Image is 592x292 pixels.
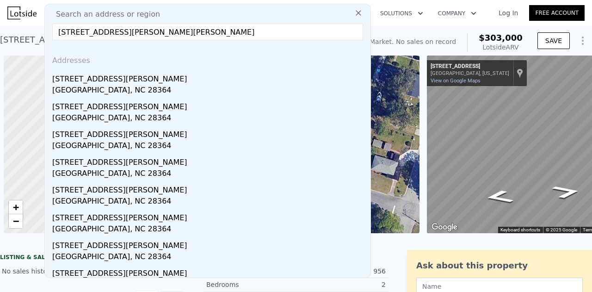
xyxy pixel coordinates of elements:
[517,68,523,78] a: Show location on map
[473,187,526,207] path: Go West, E 60th St
[431,63,509,70] div: [STREET_ADDRESS]
[52,224,367,236] div: [GEOGRAPHIC_DATA], NC 28364
[500,227,540,233] button: Keyboard shortcuts
[49,9,160,20] span: Search an address or region
[52,251,367,264] div: [GEOGRAPHIC_DATA], NC 28364
[52,196,367,209] div: [GEOGRAPHIC_DATA], NC 28364
[52,264,367,279] div: [STREET_ADDRESS][PERSON_NAME]
[416,259,583,272] div: Ask about this property
[52,112,367,125] div: [GEOGRAPHIC_DATA], NC 28364
[52,85,367,98] div: [GEOGRAPHIC_DATA], NC 28364
[373,5,431,22] button: Solutions
[9,200,23,214] a: Zoom in
[13,201,19,213] span: +
[573,31,592,50] button: Show Options
[358,37,456,46] div: Off Market. No sales on record
[431,5,484,22] button: Company
[52,70,367,85] div: [STREET_ADDRESS][PERSON_NAME]
[52,236,367,251] div: [STREET_ADDRESS][PERSON_NAME]
[49,48,367,70] div: Addresses
[296,280,386,289] div: 2
[13,215,19,227] span: −
[431,78,481,84] a: View on Google Maps
[52,181,367,196] div: [STREET_ADDRESS][PERSON_NAME]
[537,32,570,49] button: SAVE
[52,153,367,168] div: [STREET_ADDRESS][PERSON_NAME]
[52,24,363,40] input: Enter an address, city, region, neighborhood or zip code
[52,125,367,140] div: [STREET_ADDRESS][PERSON_NAME]
[479,43,523,52] div: Lotside ARV
[479,33,523,43] span: $303,000
[431,70,509,76] div: [GEOGRAPHIC_DATA], [US_STATE]
[7,6,37,19] img: Lotside
[52,168,367,181] div: [GEOGRAPHIC_DATA], NC 28364
[52,209,367,224] div: [STREET_ADDRESS][PERSON_NAME]
[52,98,367,112] div: [STREET_ADDRESS][PERSON_NAME]
[429,221,460,233] img: Google
[429,221,460,233] a: Open this area in Google Maps (opens a new window)
[52,140,367,153] div: [GEOGRAPHIC_DATA], NC 28364
[206,280,296,289] div: Bedrooms
[487,8,529,18] a: Log In
[529,5,585,21] a: Free Account
[9,214,23,228] a: Zoom out
[546,227,577,232] span: © 2025 Google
